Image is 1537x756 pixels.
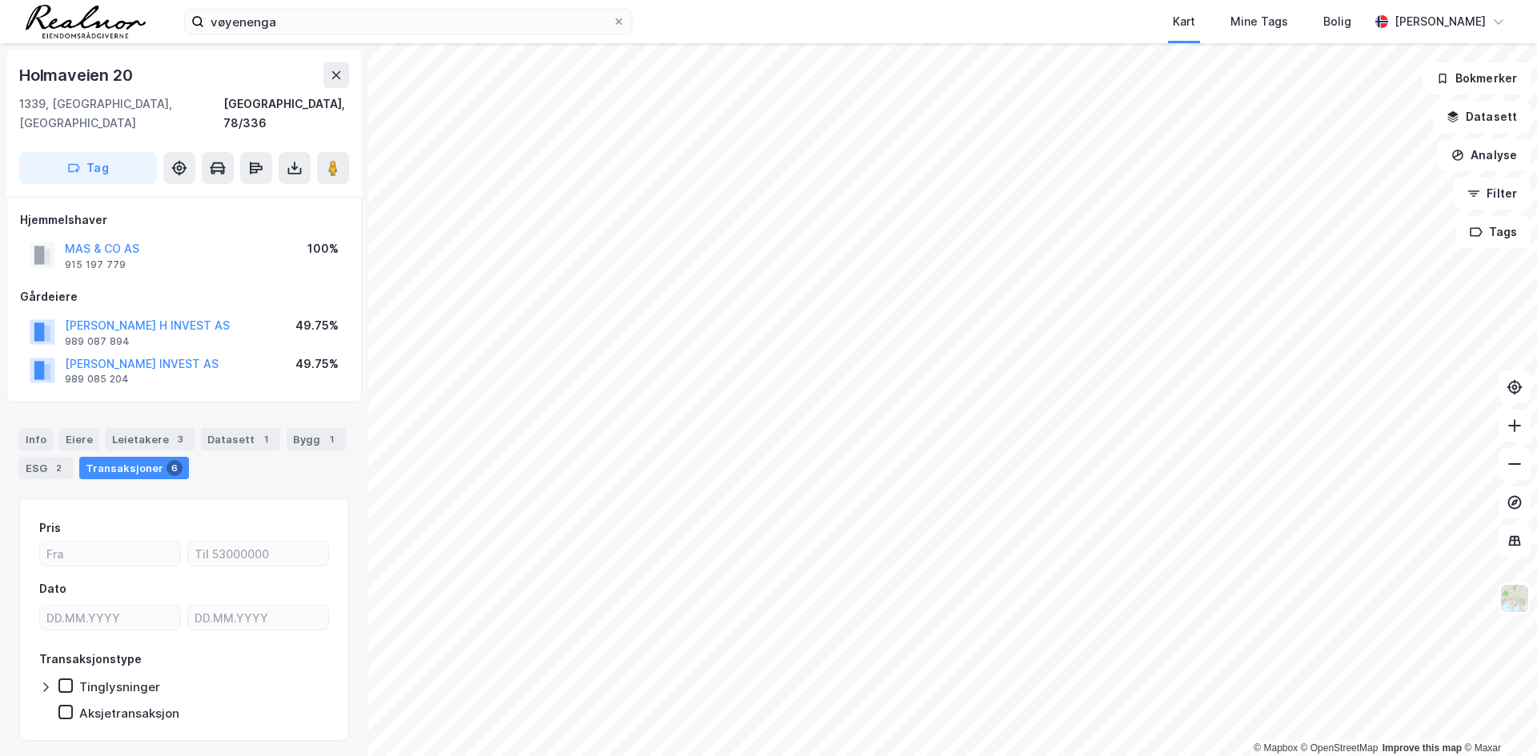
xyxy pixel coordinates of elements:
div: Transaksjonstype [39,650,142,669]
div: 2 [50,460,66,476]
button: Bokmerker [1423,62,1531,94]
button: Datasett [1433,101,1531,133]
div: 49.75% [295,354,339,374]
button: Tags [1456,216,1531,248]
input: DD.MM.YYYY [40,606,180,630]
div: Pris [39,518,61,538]
div: 989 085 204 [65,373,129,386]
div: [GEOGRAPHIC_DATA], 78/336 [223,94,349,133]
input: Fra [40,542,180,566]
div: Kart [1173,12,1195,31]
input: Søk på adresse, matrikkel, gårdeiere, leietakere eller personer [204,10,612,34]
div: 49.75% [295,316,339,335]
div: Gårdeiere [20,287,348,306]
div: 1339, [GEOGRAPHIC_DATA], [GEOGRAPHIC_DATA] [19,94,223,133]
input: DD.MM.YYYY [188,606,328,630]
div: Eiere [59,428,99,450]
a: Mapbox [1254,742,1298,754]
button: Filter [1454,178,1531,210]
div: Info [19,428,53,450]
div: Aksjetransaksjon [79,706,179,721]
div: Datasett [201,428,280,450]
div: Bolig [1323,12,1351,31]
a: Improve this map [1382,742,1462,754]
div: [PERSON_NAME] [1395,12,1486,31]
div: 989 087 894 [65,335,130,348]
div: Bygg [287,428,346,450]
div: ESG [19,457,73,479]
div: Transaksjoner [79,457,189,479]
div: 100% [307,239,339,258]
input: Til 53000000 [188,542,328,566]
iframe: Chat Widget [1457,679,1537,756]
div: 1 [323,431,339,447]
div: Hjemmelshaver [20,210,348,230]
button: Tag [19,152,157,184]
div: 6 [167,460,183,476]
div: Tinglysninger [79,679,160,694]
div: 1 [258,431,274,447]
div: Mine Tags [1230,12,1288,31]
div: 3 [172,431,188,447]
div: Kontrollprogram for chat [1457,679,1537,756]
div: Dato [39,579,66,598]
div: Leietakere [106,428,195,450]
button: Analyse [1438,139,1531,171]
img: Z [1499,583,1530,614]
a: OpenStreetMap [1301,742,1378,754]
div: 915 197 779 [65,258,126,271]
div: Holmaveien 20 [19,62,135,88]
img: realnor-logo.934646d98de889bb5806.png [26,5,146,38]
